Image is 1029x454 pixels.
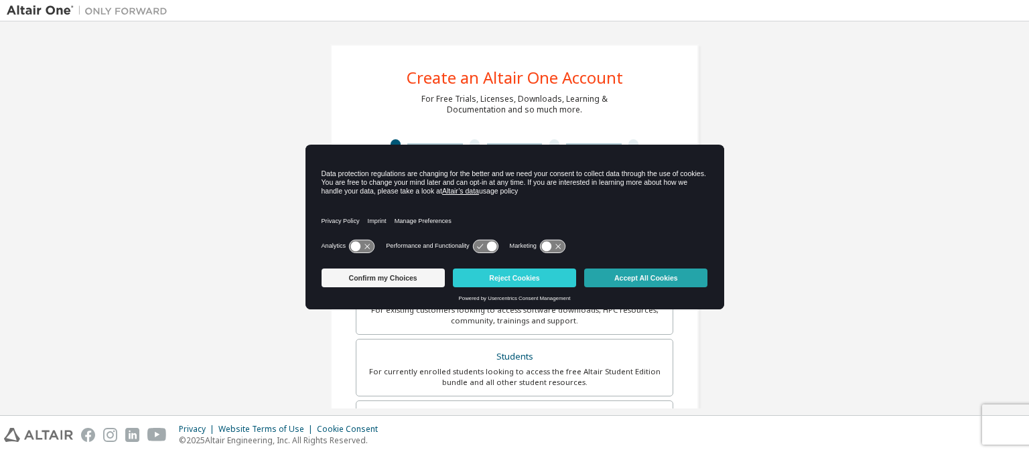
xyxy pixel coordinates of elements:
img: youtube.svg [147,428,167,442]
img: instagram.svg [103,428,117,442]
div: For existing customers looking to access software downloads, HPC resources, community, trainings ... [364,305,665,326]
div: For Free Trials, Licenses, Downloads, Learning & Documentation and so much more. [421,94,608,115]
img: altair_logo.svg [4,428,73,442]
img: linkedin.svg [125,428,139,442]
div: Privacy [179,424,218,435]
img: facebook.svg [81,428,95,442]
img: Altair One [7,4,174,17]
div: Students [364,348,665,366]
div: For currently enrolled students looking to access the free Altair Student Edition bundle and all ... [364,366,665,388]
p: © 2025 Altair Engineering, Inc. All Rights Reserved. [179,435,386,446]
div: Cookie Consent [317,424,386,435]
div: Website Terms of Use [218,424,317,435]
div: Create an Altair One Account [407,70,623,86]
